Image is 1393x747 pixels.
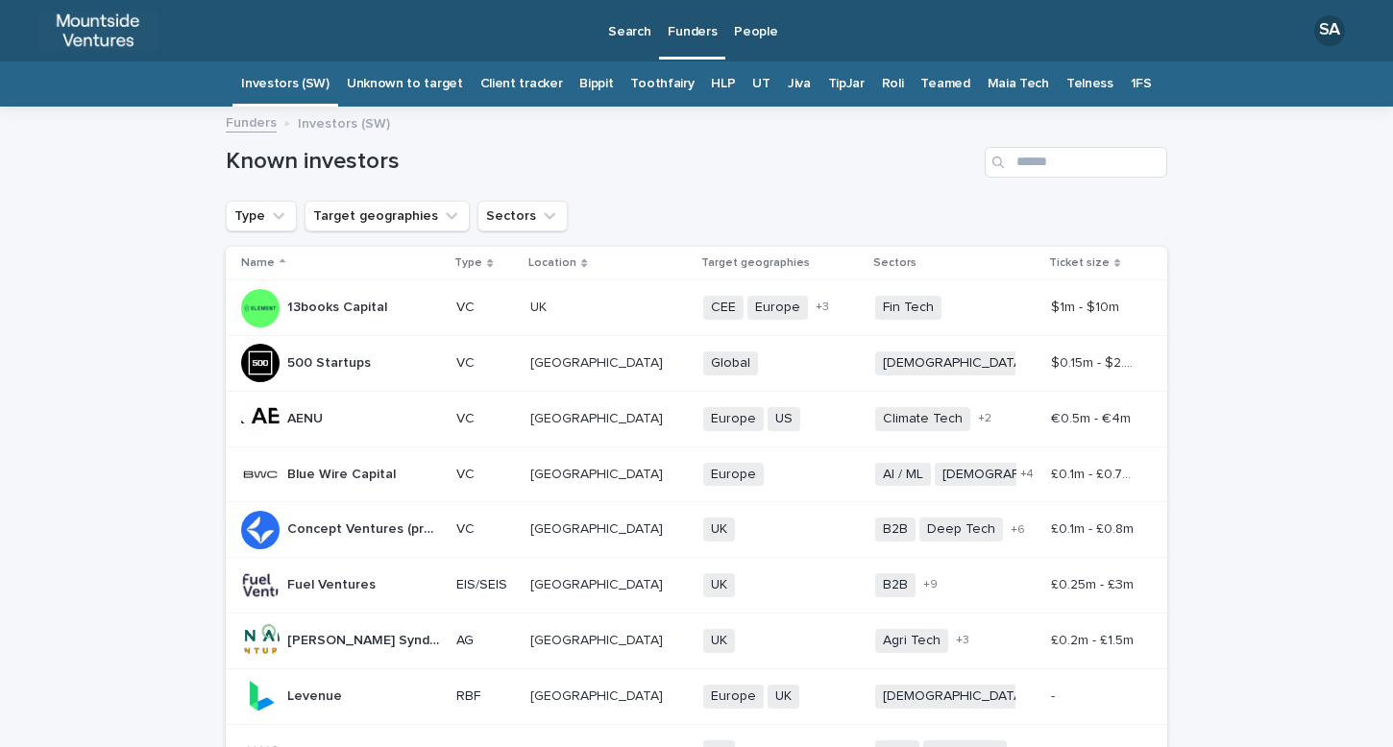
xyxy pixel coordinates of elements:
[287,407,327,427] p: AENU
[923,579,938,590] span: + 9
[1049,253,1110,274] p: Ticket size
[530,685,667,705] p: [GEOGRAPHIC_DATA]
[788,61,811,107] a: Jiva
[1011,524,1025,536] span: + 6
[1051,407,1135,427] p: €0.5m - €4m
[768,407,800,431] span: US
[287,629,445,649] p: [PERSON_NAME] Syndicate
[703,463,764,487] span: Europe
[875,351,1034,375] span: [DEMOGRAPHIC_DATA]
[226,558,1167,614] tr: Fuel VenturesFuel Ventures EIS/SEIS[GEOGRAPHIC_DATA][GEOGRAPHIC_DATA] UKB2B+9£0.25m - £3m£0.25m -...
[875,573,916,597] span: B2B
[701,253,810,274] p: Target geographies
[1051,351,1140,372] p: $0.15m - $2.5m
[703,518,735,542] span: UK
[530,296,550,316] p: UK
[528,253,576,274] p: Location
[935,463,1093,487] span: [DEMOGRAPHIC_DATA]
[454,253,482,274] p: Type
[1051,463,1140,483] p: £0.1m - £0.75m
[703,296,744,320] span: CEE
[920,61,969,107] a: Teamed
[816,301,829,313] span: + 3
[456,355,515,372] p: VC
[1020,469,1034,480] span: + 4
[226,335,1167,391] tr: 500 Startups500 Startups VC[GEOGRAPHIC_DATA][GEOGRAPHIC_DATA] Global[DEMOGRAPHIC_DATA]$0.15m - $2...
[875,685,1034,709] span: [DEMOGRAPHIC_DATA]
[1131,61,1152,107] a: 1FS
[287,685,346,705] p: Levenue
[241,253,275,274] p: Name
[882,61,904,107] a: Roli
[1051,573,1137,593] p: £0.25m - £3m
[226,502,1167,558] tr: Concept Ventures (prev RLC Ventures)Concept Ventures (prev RLC Ventures) VC[GEOGRAPHIC_DATA][GEOG...
[530,629,667,649] p: [GEOGRAPHIC_DATA]
[305,201,470,231] button: Target geographies
[456,521,515,538] p: VC
[287,296,391,316] p: 13books Capital
[226,148,977,176] h1: Known investors
[480,61,563,107] a: Client tracker
[875,296,941,320] span: Fin Tech
[703,573,735,597] span: UK
[530,518,667,538] p: [GEOGRAPHIC_DATA]
[530,407,667,427] p: [GEOGRAPHIC_DATA]
[287,518,445,538] p: Concept Ventures (prev RLC Ventures)
[768,685,799,709] span: UK
[1051,685,1059,705] p: -
[226,201,297,231] button: Type
[226,668,1167,724] tr: LevenueLevenue RBF[GEOGRAPHIC_DATA][GEOGRAPHIC_DATA] EuropeUK[DEMOGRAPHIC_DATA]--
[752,61,770,107] a: UT
[456,577,515,593] p: EIS/SEIS
[1051,518,1137,538] p: £0.1m - £0.8m
[711,61,735,107] a: HLP
[530,351,667,372] p: [GEOGRAPHIC_DATA]
[579,61,613,107] a: Bippit
[875,463,931,487] span: AI / ML
[956,635,969,646] span: + 3
[226,446,1167,502] tr: Blue Wire CapitalBlue Wire Capital VC[GEOGRAPHIC_DATA][GEOGRAPHIC_DATA] EuropeAI / ML[DEMOGRAPHIC...
[630,61,694,107] a: Toothfairy
[988,61,1049,107] a: Maia Tech
[875,518,916,542] span: B2B
[241,61,330,107] a: Investors (SW)
[456,411,515,427] p: VC
[287,463,400,483] p: Blue Wire Capital
[703,629,735,653] span: UK
[477,201,568,231] button: Sectors
[873,253,916,274] p: Sectors
[456,300,515,316] p: VC
[287,573,379,593] p: Fuel Ventures
[919,518,1003,542] span: Deep Tech
[747,296,808,320] span: Europe
[703,685,764,709] span: Europe
[347,61,463,107] a: Unknown to target
[298,111,390,133] p: Investors (SW)
[875,407,970,431] span: Climate Tech
[287,351,375,372] p: 500 Startups
[456,467,515,483] p: VC
[530,463,667,483] p: [GEOGRAPHIC_DATA]
[828,61,865,107] a: TipJar
[456,633,515,649] p: AG
[530,573,667,593] p: [GEOGRAPHIC_DATA]
[1051,629,1137,649] p: £0.2m - £1.5m
[226,280,1167,336] tr: 13books Capital13books Capital VCUKUK CEEEurope+3Fin Tech$1m - $10m$1m - $10m
[985,147,1167,178] input: Search
[1051,296,1123,316] p: $1m - $10m
[226,613,1167,668] tr: [PERSON_NAME] Syndicate[PERSON_NAME] Syndicate AG[GEOGRAPHIC_DATA][GEOGRAPHIC_DATA] UKAgri Tech+3...
[38,12,158,50] img: ocD6MQ3pT7Gfft3G6jrd
[875,629,948,653] span: Agri Tech
[456,688,515,705] p: RBF
[226,110,277,133] a: Funders
[978,413,991,424] span: + 2
[1314,15,1345,46] div: SA
[703,407,764,431] span: Europe
[226,391,1167,446] tr: AENUAENU VC[GEOGRAPHIC_DATA][GEOGRAPHIC_DATA] EuropeUSClimate Tech+2€0.5m - €4m€0.5m - €4m
[703,351,758,375] span: Global
[1066,61,1113,107] a: Telness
